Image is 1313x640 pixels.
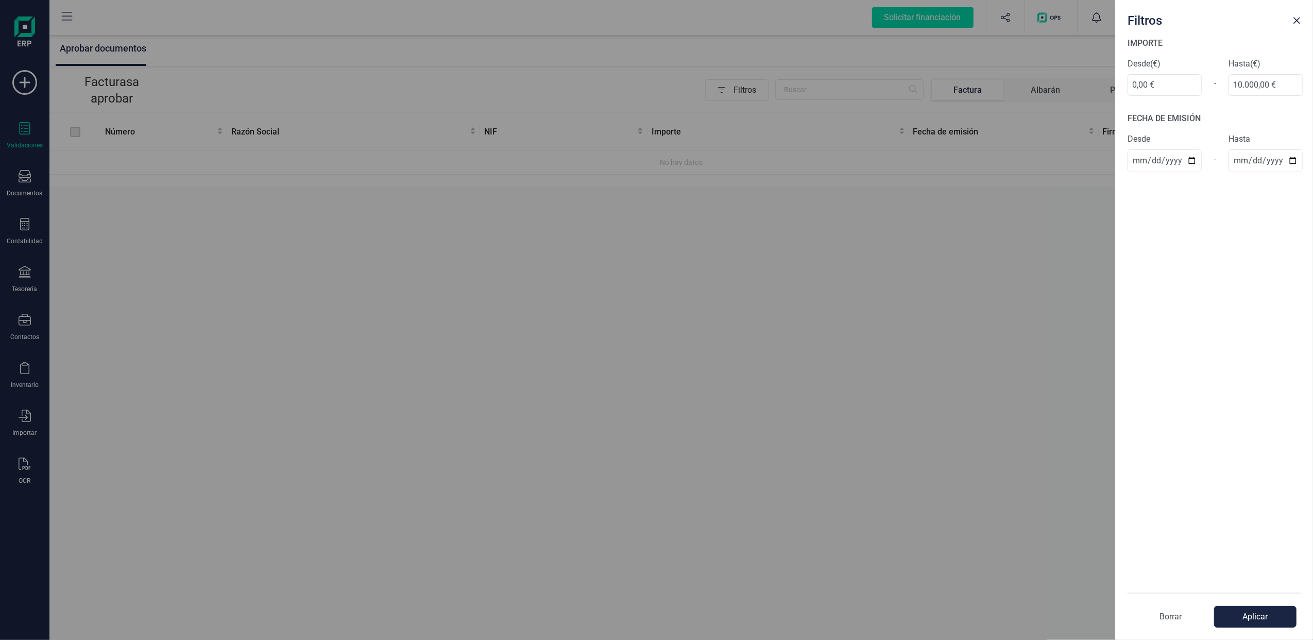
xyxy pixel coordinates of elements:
label: Hasta (€) [1229,58,1303,70]
span: FECHA DE EMISIÓN [1128,113,1201,123]
button: Aplicar [1214,606,1297,628]
span: IMPORTE [1128,38,1163,48]
div: - [1202,147,1229,172]
button: Close [1288,12,1305,29]
label: Hasta [1229,133,1303,145]
div: - [1202,71,1229,96]
div: Filtros [1123,8,1288,29]
p: Borrar [1128,611,1214,623]
label: Desde (€) [1128,58,1202,70]
label: Desde [1128,133,1202,145]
